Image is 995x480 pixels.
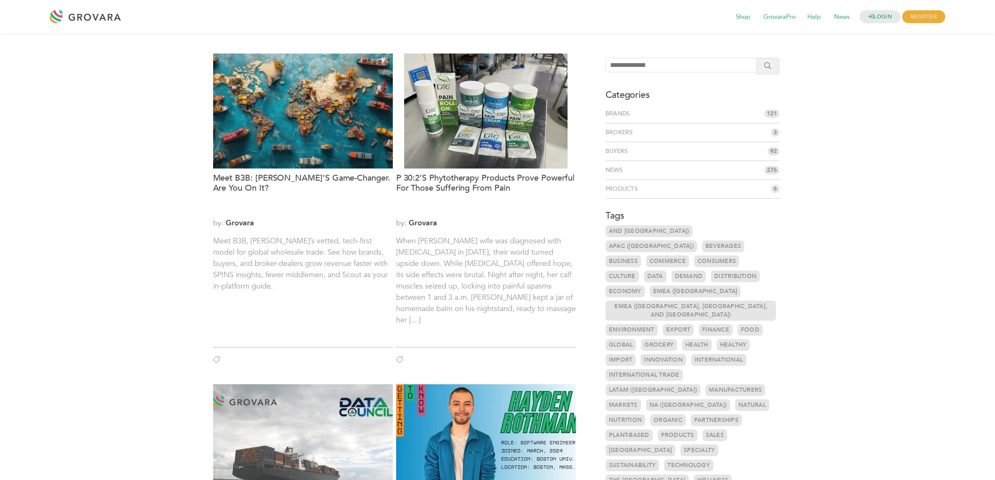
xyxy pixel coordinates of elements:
[606,369,683,381] a: International Trade
[771,128,779,137] span: 3
[860,10,901,23] a: LOGIN
[735,399,769,411] a: Natural
[606,339,636,351] a: Global
[705,384,765,396] a: Manufacturers
[646,399,730,411] a: NA ([GEOGRAPHIC_DATA])
[606,110,634,118] a: Brands
[802,13,827,22] a: Help
[606,209,780,222] h3: Tags
[828,13,855,22] a: News
[606,128,636,137] a: Brokers
[606,460,659,471] a: Sustainability
[664,460,713,471] a: Technology
[606,399,641,411] a: Markets
[396,217,576,229] span: by:
[396,235,576,337] p: When [PERSON_NAME] wife was diagnosed with [MEDICAL_DATA] in [DATE], their world turned upside do...
[771,185,779,193] span: 6
[738,324,763,336] a: Food
[606,429,653,441] a: Plant-based
[606,166,626,174] a: News
[213,235,393,337] p: Meet B3B, [PERSON_NAME]’s vetted, tech-first model for global wholesale trade. See how brands, bu...
[226,218,254,228] a: Grovara
[213,217,393,229] span: by:
[758,13,802,22] a: GrovaraPro
[606,89,780,101] h3: Categories
[606,301,776,321] a: EMEA ([GEOGRAPHIC_DATA], [GEOGRAPHIC_DATA], and [GEOGRAPHIC_DATA])
[606,384,700,396] a: LATAM ([GEOGRAPHIC_DATA])
[711,271,760,282] a: Distribution
[650,286,741,297] a: EMEA ([GEOGRAPHIC_DATA]
[768,147,779,156] span: 92
[396,173,576,213] a: P 30:2’s Phytotherapy Products Prove Powerful for Those Suffering From Pain
[717,339,750,351] a: Healthy
[646,255,689,267] a: Commerce
[730,9,756,25] span: Shop
[658,429,697,441] a: Products
[691,354,746,366] a: International
[606,444,675,456] a: [GEOGRAPHIC_DATA]
[828,9,855,25] span: News
[702,240,744,252] a: Beverages
[663,324,694,336] a: Export
[691,414,742,426] a: Partnerships
[764,110,779,118] span: 121
[644,271,667,282] a: Data
[758,9,802,25] span: GrovaraPro
[606,255,641,267] a: Business
[606,147,631,156] a: Buyers
[606,324,658,336] a: Environment
[606,185,641,193] a: Products
[213,173,393,213] a: Meet B3B: [PERSON_NAME]’s Game-Changer. Are You On It?
[764,166,779,174] span: 276
[730,13,756,22] a: Shop
[606,225,693,237] a: and [GEOGRAPHIC_DATA])
[680,444,718,456] a: Specialty
[699,324,733,336] a: Finance
[650,414,686,426] a: Organic
[672,271,706,282] a: Demand
[409,218,437,228] a: Grovara
[606,414,645,426] a: Nutrition
[802,9,827,25] span: Help
[702,429,727,441] a: Sales
[682,339,712,351] a: Health
[902,10,945,23] span: REGISTER
[606,286,645,297] a: Economy
[606,271,639,282] a: Culture
[606,354,636,366] a: Import
[694,255,739,267] a: Consumers
[641,339,677,351] a: Grocery
[641,354,686,366] a: Innovation
[606,240,697,252] a: APAC ([GEOGRAPHIC_DATA])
